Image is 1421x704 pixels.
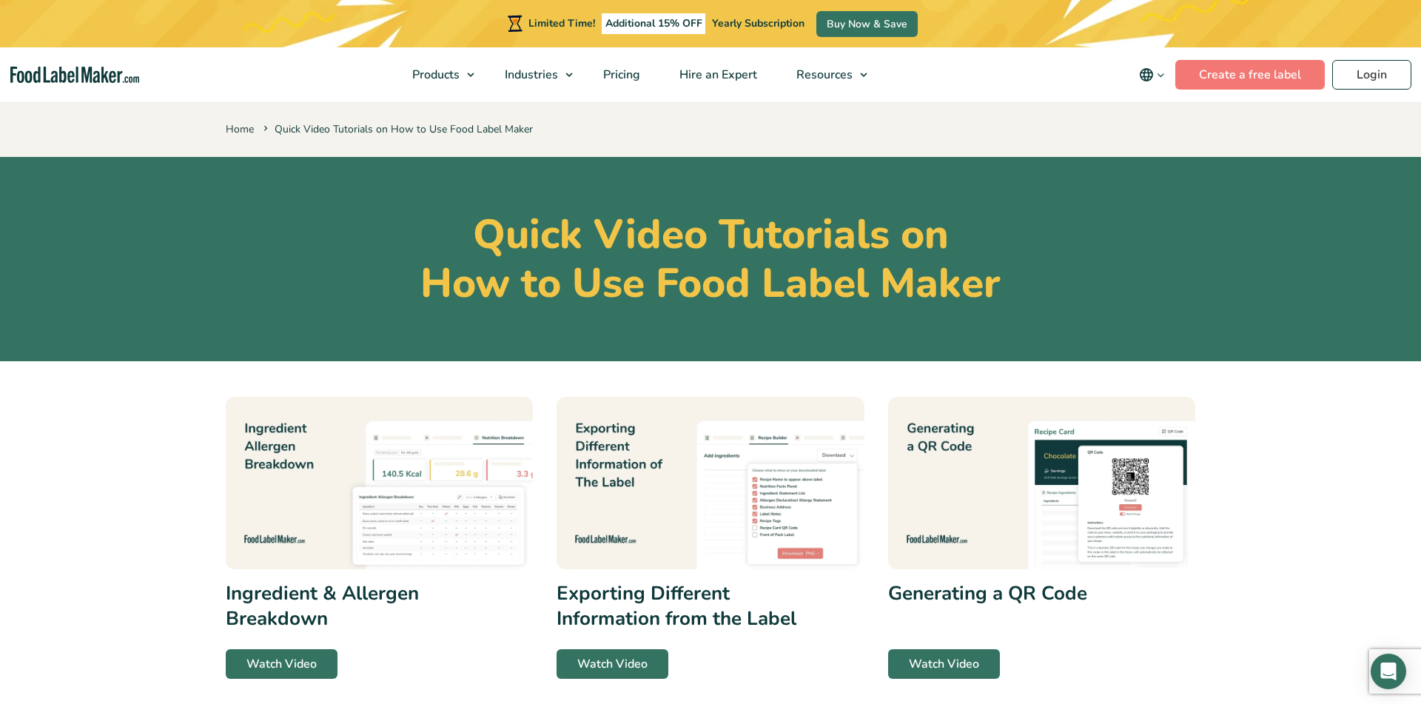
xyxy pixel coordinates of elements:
[408,67,461,83] span: Products
[888,581,1149,606] h3: Generating a QR Code
[816,11,918,37] a: Buy Now & Save
[675,67,759,83] span: Hire an Expert
[777,47,875,102] a: Resources
[1175,60,1325,90] a: Create a free label
[528,16,595,30] span: Limited Time!
[393,47,482,102] a: Products
[226,581,486,631] h3: Ingredient & Allergen Breakdown
[584,47,656,102] a: Pricing
[792,67,854,83] span: Resources
[712,16,804,30] span: Yearly Subscription
[486,47,580,102] a: Industries
[500,67,560,83] span: Industries
[599,67,642,83] span: Pricing
[660,47,773,102] a: Hire an Expert
[602,13,706,34] span: Additional 15% OFF
[1371,654,1406,689] div: Open Intercom Messenger
[888,649,1000,679] a: Watch Video
[226,210,1195,308] h1: Quick Video Tutorials on How to Use Food Label Maker
[557,649,668,679] a: Watch Video
[226,122,254,136] a: Home
[557,581,817,631] h3: Exporting Different Information from the Label
[226,649,337,679] a: Watch Video
[261,122,533,136] span: Quick Video Tutorials on How to Use Food Label Maker
[1332,60,1411,90] a: Login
